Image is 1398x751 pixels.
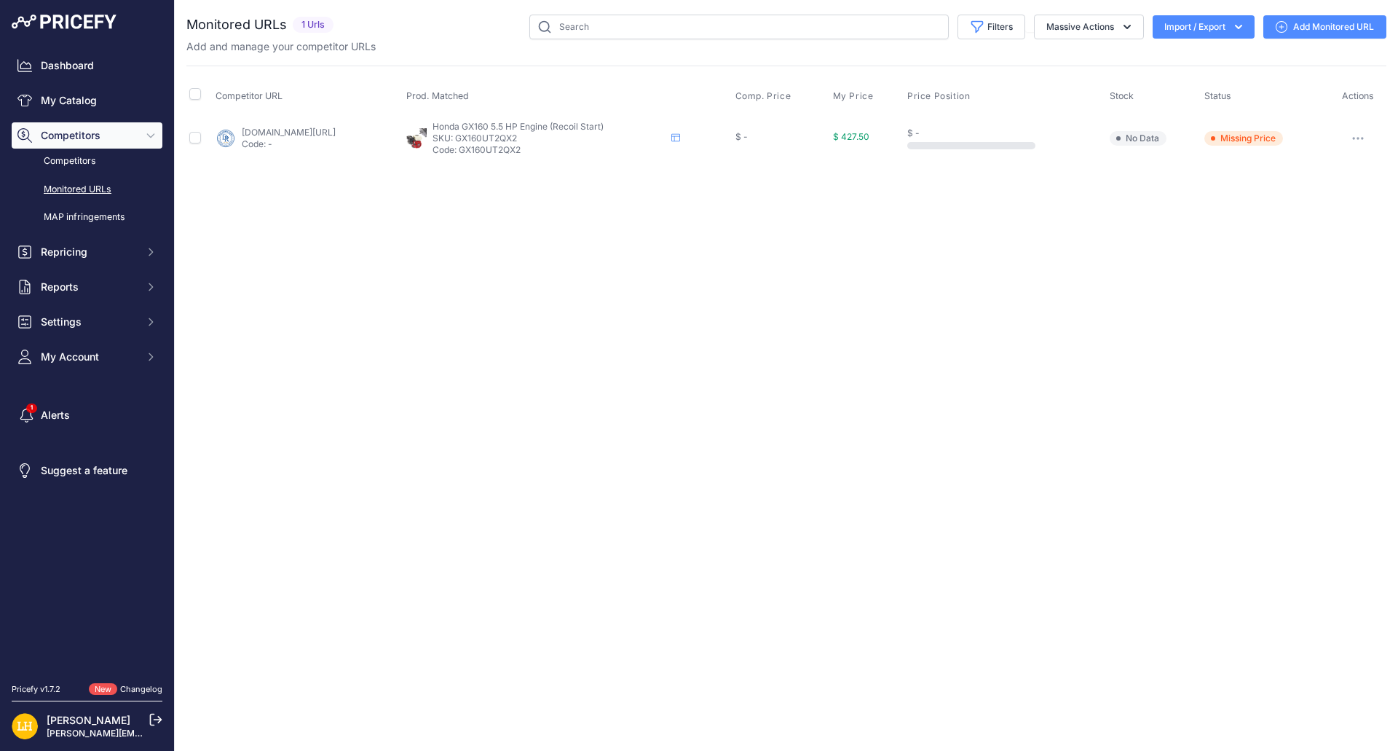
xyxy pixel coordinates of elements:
[41,315,136,329] span: Settings
[1110,131,1166,146] span: No Data
[1342,90,1374,101] span: Actions
[186,39,376,54] p: Add and manage your competitor URLs
[1263,15,1386,39] a: Add Monitored URL
[47,728,271,739] a: [PERSON_NAME][EMAIL_ADDRESS][DOMAIN_NAME]
[12,402,162,428] a: Alerts
[12,344,162,370] button: My Account
[907,90,970,102] span: Price Position
[242,138,336,150] p: Code: -
[735,90,791,102] span: Comp. Price
[735,131,827,143] div: $ -
[1153,15,1255,39] button: Import / Export
[957,15,1025,39] button: Filters
[529,15,949,39] input: Search
[12,52,162,79] a: Dashboard
[1034,15,1144,39] button: Massive Actions
[12,177,162,203] a: Monitored URLs
[12,309,162,335] button: Settings
[41,245,136,259] span: Repricing
[1110,90,1134,101] span: Stock
[89,683,117,696] span: New
[12,122,162,149] button: Competitors
[12,457,162,484] a: Suggest a feature
[1204,131,1283,146] span: Missing Price
[907,127,1104,139] div: $ -
[120,684,162,694] a: Changelog
[433,121,604,132] span: Honda GX160 5.5 HP Engine (Recoil Start)
[12,274,162,300] button: Reports
[12,683,60,696] div: Pricefy v1.7.2
[12,87,162,114] a: My Catalog
[406,90,469,101] span: Prod. Matched
[41,280,136,294] span: Reports
[293,17,333,34] span: 1 Urls
[242,127,336,138] a: [DOMAIN_NAME][URL]
[12,149,162,174] a: Competitors
[833,90,877,102] button: My Price
[433,144,666,156] p: Code: GX160UT2QX2
[216,90,283,101] span: Competitor URL
[47,714,130,726] a: [PERSON_NAME]
[735,90,794,102] button: Comp. Price
[186,15,287,35] h2: Monitored URLs
[12,15,116,29] img: Pricefy Logo
[1204,90,1231,101] span: Status
[833,90,874,102] span: My Price
[12,205,162,230] a: MAP infringements
[12,52,162,666] nav: Sidebar
[833,131,869,142] span: $ 427.50
[907,90,973,102] button: Price Position
[12,239,162,265] button: Repricing
[41,350,136,364] span: My Account
[41,128,136,143] span: Competitors
[433,133,666,144] p: SKU: GX160UT2QX2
